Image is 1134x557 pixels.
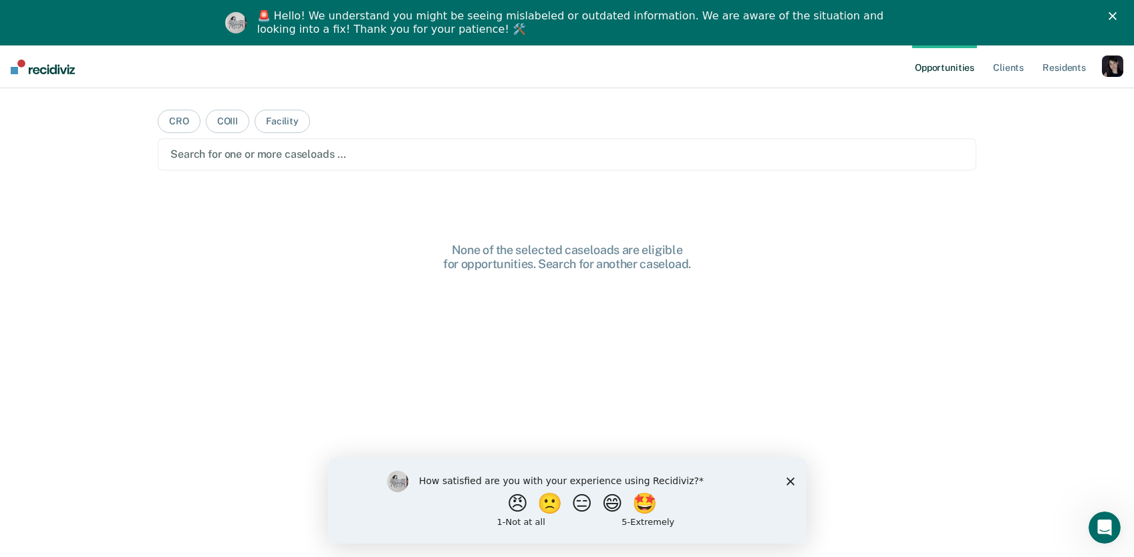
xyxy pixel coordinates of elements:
a: Residents [1040,45,1089,88]
button: COIII [206,110,249,133]
div: 🚨 Hello! We understand you might be seeing mislabeled or outdated information. We are aware of th... [257,9,888,36]
a: Opportunities [912,45,977,88]
iframe: Survey by Kim from Recidiviz [328,457,807,544]
button: CRO [158,110,200,133]
div: None of the selected caseloads are eligible for opportunities. Search for another caseload. [353,243,781,271]
img: Profile image for Kim [225,12,247,33]
iframe: Intercom live chat [1089,512,1121,544]
a: Clients [990,45,1026,88]
div: Close [1109,12,1122,20]
img: Recidiviz [11,60,75,74]
button: Facility [255,110,310,133]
